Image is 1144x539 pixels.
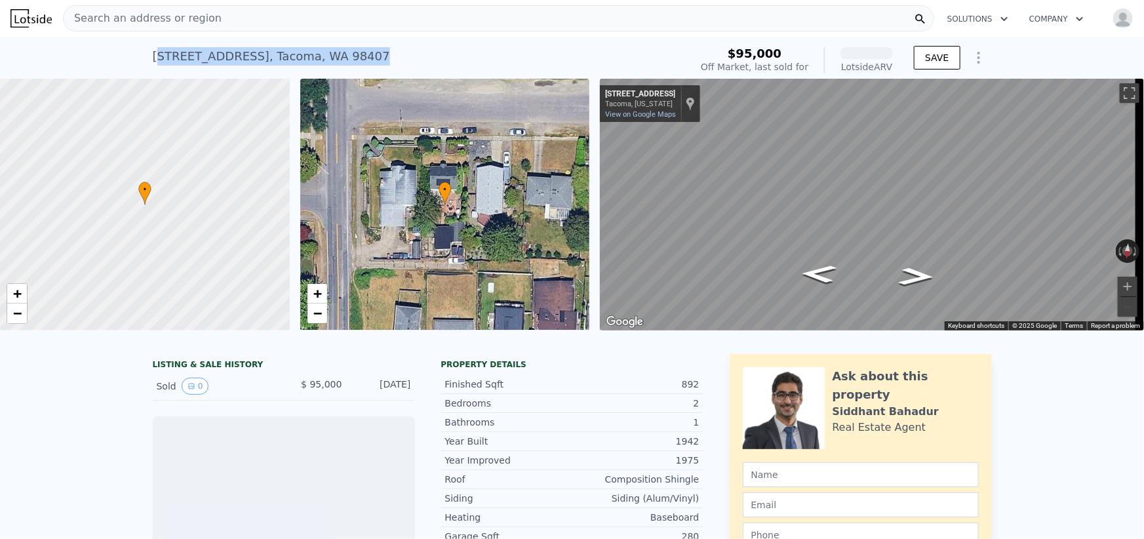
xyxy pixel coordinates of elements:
[157,378,273,395] div: Sold
[439,182,452,205] div: •
[13,285,22,302] span: +
[445,378,572,391] div: Finished Sqft
[313,305,321,321] span: −
[743,492,979,517] input: Email
[445,397,572,410] div: Bedrooms
[728,47,781,60] span: $95,000
[937,7,1019,31] button: Solutions
[572,435,700,448] div: 1942
[301,379,342,389] span: $ 95,000
[138,182,151,205] div: •
[743,462,979,487] input: Name
[441,359,703,370] div: Property details
[833,420,926,435] div: Real Estate Agent
[966,45,992,71] button: Show Options
[948,321,1004,330] button: Keyboard shortcuts
[572,454,700,467] div: 1975
[914,46,960,70] button: SAVE
[10,9,52,28] img: Lotside
[445,511,572,524] div: Heating
[445,473,572,486] div: Roof
[7,284,27,304] a: Zoom in
[1012,322,1057,329] span: © 2025 Google
[603,313,646,330] img: Google
[1133,239,1140,263] button: Rotate clockwise
[605,110,676,119] a: View on Google Maps
[1113,8,1134,29] img: avatar
[1116,239,1123,263] button: Rotate counterclockwise
[182,378,209,395] button: View historical data
[572,378,700,391] div: 892
[138,184,151,195] span: •
[572,473,700,486] div: Composition Shingle
[600,79,1144,330] div: Street View
[1120,83,1139,103] button: Toggle fullscreen view
[603,313,646,330] a: Open this area in Google Maps (opens a new window)
[572,492,700,505] div: Siding (Alum/Vinyl)
[13,305,22,321] span: −
[64,10,222,26] span: Search an address or region
[786,260,852,287] path: Go East, N 39th St
[600,79,1144,330] div: Map
[1091,322,1140,329] a: Report a problem
[572,416,700,429] div: 1
[439,184,452,195] span: •
[884,264,949,290] path: Go West, N 39th St
[605,89,675,100] div: [STREET_ADDRESS]
[833,367,979,404] div: Ask about this property
[307,284,327,304] a: Zoom in
[153,359,415,372] div: LISTING & SALE HISTORY
[1122,239,1134,263] button: Reset the view
[605,100,675,108] div: Tacoma, [US_STATE]
[353,378,411,395] div: [DATE]
[313,285,321,302] span: +
[445,454,572,467] div: Year Improved
[153,47,390,66] div: [STREET_ADDRESS] , Tacoma , WA 98407
[572,511,700,524] div: Baseboard
[572,397,700,410] div: 2
[840,60,893,73] div: Lotside ARV
[445,416,572,429] div: Bathrooms
[701,60,808,73] div: Off Market, last sold for
[1065,322,1083,329] a: Terms (opens in new tab)
[307,304,327,323] a: Zoom out
[7,304,27,323] a: Zoom out
[686,96,695,111] a: Show location on map
[445,435,572,448] div: Year Built
[1118,297,1137,317] button: Zoom out
[445,492,572,505] div: Siding
[833,404,939,420] div: Siddhant Bahadur
[1118,277,1137,296] button: Zoom in
[1019,7,1094,31] button: Company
